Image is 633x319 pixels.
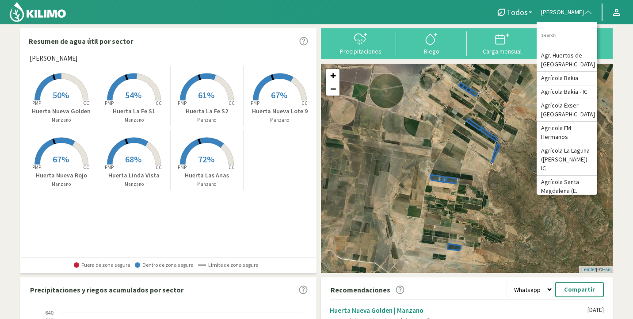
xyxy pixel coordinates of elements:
p: Huerta Las Anas [171,171,243,180]
div: [DATE] [587,306,604,314]
p: Resumen de agua útil por sector [29,36,133,46]
p: Huerta Nueva Golden [25,107,98,116]
p: Huerta Nueva Rojo [25,171,98,180]
p: Recomendaciones [331,284,390,295]
tspan: CC [301,100,308,106]
p: Manzano [171,181,243,188]
p: Compartir [564,284,595,295]
img: Kilimo [9,1,67,23]
a: Esri [602,267,610,272]
li: Agrícola Exser - [GEOGRAPHIC_DATA] [537,99,597,122]
tspan: PMP [178,164,187,170]
text: 640 [46,310,53,315]
tspan: CC [156,100,162,106]
button: Precipitaciones [325,31,396,55]
span: Dentro de zona segura [135,262,194,268]
div: Carga mensual [469,48,535,54]
div: Riego [399,48,464,54]
li: Agr. Huertos de [GEOGRAPHIC_DATA] [537,49,597,72]
tspan: PMP [32,100,41,106]
li: Agricola FM Hermanos [537,122,597,144]
a: Zoom out [326,82,339,96]
button: [PERSON_NAME] [537,3,597,22]
li: Agrícola Bakia - IC [537,85,597,99]
span: [PERSON_NAME] [541,8,584,17]
a: Leaflet [581,267,596,272]
span: 67% [53,154,69,165]
p: Manzano [171,116,243,124]
span: 72% [198,154,214,165]
button: Carga mensual [467,31,538,55]
tspan: CC [83,100,89,106]
span: 68% [125,154,141,165]
p: Huerta La Fe S2 [171,107,243,116]
span: 61% [198,89,214,100]
tspan: CC [229,164,235,170]
p: Manzano [98,116,171,124]
tspan: PMP [32,164,41,170]
div: Precipitaciones [328,48,393,54]
p: Huerta Nueva Lote 9 [244,107,316,116]
tspan: CC [229,100,235,106]
li: Agrícola La Laguna ([PERSON_NAME]) - IC [537,144,597,176]
button: Compartir [555,282,604,297]
p: Manzano [25,116,98,124]
p: Manzano [25,181,98,188]
button: Riego [396,31,467,55]
tspan: PMP [178,100,187,106]
tspan: PMP [251,100,259,106]
p: Huerta Linda Vista [98,171,171,180]
tspan: PMP [105,100,114,106]
a: Zoom in [326,69,339,82]
p: Manzano [98,181,171,188]
li: Agrícola Bakia [537,72,597,85]
li: Agrícola Santa Magdalena (E. Ovalle) - IC [537,176,597,207]
span: Todos [507,8,528,17]
span: 54% [125,89,141,100]
span: Fuera de zona segura [74,262,130,268]
div: | © [579,266,613,273]
tspan: CC [156,164,162,170]
tspan: CC [83,164,89,170]
tspan: PMP [105,164,114,170]
p: Huerta La Fe S1 [98,107,171,116]
span: 50% [53,89,69,100]
span: Límite de zona segura [198,262,259,268]
span: 67% [271,89,287,100]
p: Manzano [244,116,316,124]
span: [PERSON_NAME] [30,54,77,64]
p: Precipitaciones y riegos acumulados por sector [30,284,183,295]
div: Huerta Nueva Golden | Manzano [330,306,587,315]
